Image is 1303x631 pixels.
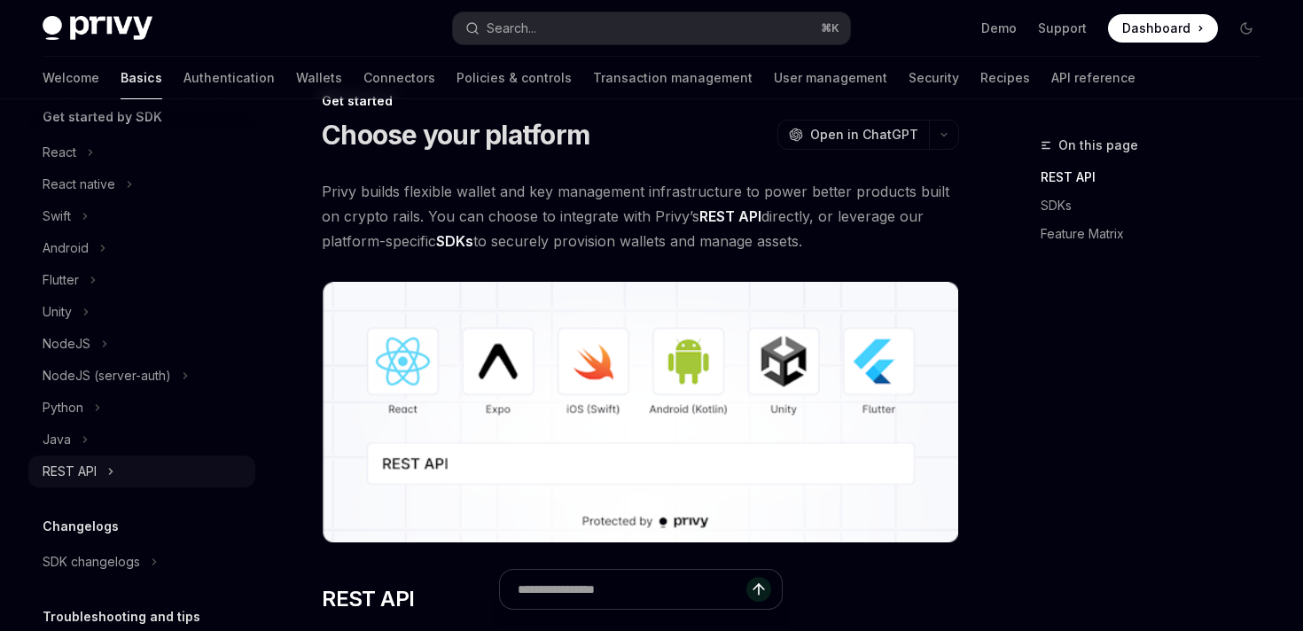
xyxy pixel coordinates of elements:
[28,136,255,168] button: Toggle React section
[43,142,76,163] div: React
[1038,19,1087,37] a: Support
[296,57,342,99] a: Wallets
[746,577,771,602] button: Send message
[453,12,849,44] button: Open search
[28,360,255,392] button: Toggle NodeJS (server-auth) section
[28,168,255,200] button: Toggle React native section
[699,207,761,225] strong: REST API
[43,57,99,99] a: Welcome
[43,16,152,41] img: dark logo
[121,57,162,99] a: Basics
[43,461,97,482] div: REST API
[1041,163,1275,191] a: REST API
[487,18,536,39] div: Search...
[43,365,171,386] div: NodeJS (server-auth)
[1232,14,1260,43] button: Toggle dark mode
[28,232,255,264] button: Toggle Android section
[183,57,275,99] a: Authentication
[43,206,71,227] div: Swift
[1122,19,1190,37] span: Dashboard
[28,296,255,328] button: Toggle Unity section
[1041,191,1275,220] a: SDKs
[43,606,200,627] h5: Troubleshooting and tips
[774,57,887,99] a: User management
[1041,220,1275,248] a: Feature Matrix
[777,120,929,150] button: Open in ChatGPT
[322,119,589,151] h1: Choose your platform
[28,264,255,296] button: Toggle Flutter section
[43,269,79,291] div: Flutter
[1058,135,1138,156] span: On this page
[456,57,572,99] a: Policies & controls
[980,57,1030,99] a: Recipes
[28,424,255,456] button: Toggle Java section
[322,92,959,110] div: Get started
[28,456,255,487] button: Toggle REST API section
[28,328,255,360] button: Toggle NodeJS section
[28,392,255,424] button: Toggle Python section
[322,179,959,253] span: Privy builds flexible wallet and key management infrastructure to power better products built on ...
[43,301,72,323] div: Unity
[322,282,959,542] img: images/Platform2.png
[43,516,119,537] h5: Changelogs
[43,429,71,450] div: Java
[593,57,753,99] a: Transaction management
[909,57,959,99] a: Security
[1051,57,1135,99] a: API reference
[436,232,473,250] strong: SDKs
[28,200,255,232] button: Toggle Swift section
[821,21,839,35] span: ⌘ K
[1108,14,1218,43] a: Dashboard
[43,174,115,195] div: React native
[28,546,255,578] button: Toggle SDK changelogs section
[810,126,918,144] span: Open in ChatGPT
[43,551,140,573] div: SDK changelogs
[43,333,90,354] div: NodeJS
[981,19,1017,37] a: Demo
[363,57,435,99] a: Connectors
[43,238,89,259] div: Android
[43,397,83,418] div: Python
[518,570,746,609] input: Ask a question...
